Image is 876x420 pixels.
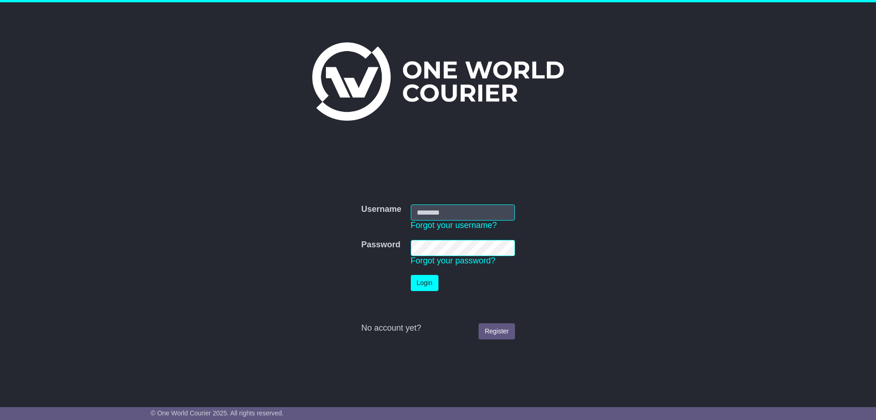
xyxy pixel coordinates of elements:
label: Username [361,204,401,215]
button: Login [411,275,438,291]
span: © One World Courier 2025. All rights reserved. [151,409,284,417]
label: Password [361,240,400,250]
div: No account yet? [361,323,515,333]
a: Forgot your password? [411,256,496,265]
a: Register [479,323,515,339]
a: Forgot your username? [411,221,497,230]
img: One World [312,42,564,121]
